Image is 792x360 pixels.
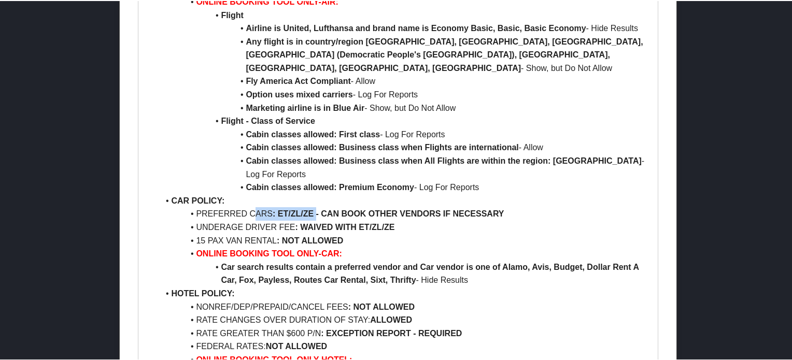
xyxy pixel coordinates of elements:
strong: Cabin classes allowed: Business class when Flights are international [246,142,518,151]
strong: Car search results contain a preferred vendor and Car vendor is one of Alamo, Avis, Budget, Dolla... [221,262,641,284]
li: NONREF/DEP/PREPAID/CANCEL FEES [159,299,649,313]
li: - Log For Reports [159,87,649,100]
li: - Show, but Do Not Allow [159,100,649,114]
strong: : WAIVED WITH ET/ZL/ZE [295,222,395,231]
strong: : NOT ALLOWED [277,235,343,244]
li: RATE CHANGES OVER DURATION OF STAY: [159,312,649,326]
strong: CAR POLICY: [171,195,224,204]
li: - Show, but Do Not Allow [159,34,649,74]
strong: ONLINE BOOKING TOOL ONLY-CAR: [196,248,342,257]
strong: Option uses mixed carriers [246,89,352,98]
li: UNDERAGE DRIVER FEE [159,220,649,233]
strong: Any flight is in country/region [GEOGRAPHIC_DATA], [GEOGRAPHIC_DATA], [GEOGRAPHIC_DATA], [GEOGRAP... [246,36,645,71]
li: - Log For Reports [159,180,649,193]
strong: Marketing airline is in Blue Air [246,103,364,111]
li: PREFERRED CARS [159,206,649,220]
li: - Hide Results [159,260,649,286]
li: FEDERAL RATES: [159,339,649,352]
strong: : [273,208,275,217]
li: - Hide Results [159,21,649,34]
li: - Log For Reports [159,153,649,180]
strong: Flight [221,10,244,19]
strong: Cabin classes allowed: Business class when All Flights are within the region: [GEOGRAPHIC_DATA] [246,155,641,164]
li: - Allow [159,140,649,153]
li: 15 PAX VAN RENTAL [159,233,649,247]
strong: Cabin classes allowed: First class [246,129,380,138]
strong: Fly America Act Compliant [246,76,350,84]
li: - Allow [159,74,649,87]
strong: Cabin classes allowed: Premium Economy [246,182,414,191]
strong: ET/ZL/ZE - CAN BOOK OTHER VENDORS IF NECESSARY [278,208,504,217]
strong: ALLOWED [370,314,412,323]
strong: NOT ALLOWED [266,341,328,350]
strong: Airline is United, Lufthansa and brand name is Economy Basic, Basic, Basic Economy [246,23,586,32]
strong: : EXCEPTION REPORT - REQUIRED [321,328,462,337]
strong: HOTEL POLICY: [171,288,234,297]
li: RATE GREATER THAN $600 P/N [159,326,649,339]
li: - Log For Reports [159,127,649,140]
strong: Flight - Class of Service [221,116,315,124]
strong: : NOT ALLOWED [348,301,415,310]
